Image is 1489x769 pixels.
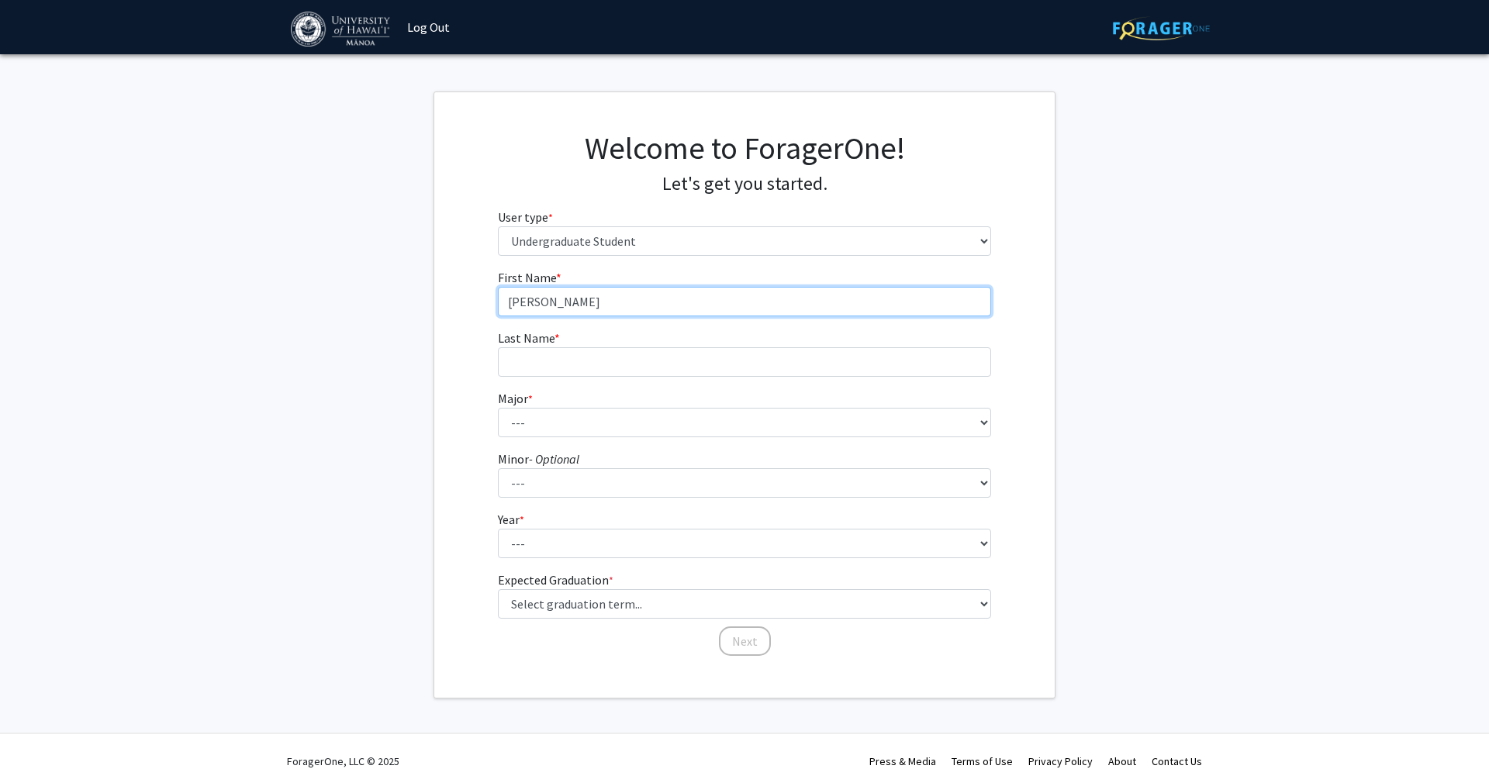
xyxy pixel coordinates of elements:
h4: Let's get you started. [498,173,992,195]
a: About [1108,754,1136,768]
span: Last Name [498,330,554,346]
i: - Optional [529,451,579,467]
label: Major [498,389,533,408]
a: Press & Media [869,754,936,768]
a: Terms of Use [952,754,1013,768]
span: First Name [498,270,556,285]
img: University of Hawaiʻi at Mānoa Logo [291,12,393,47]
label: User type [498,208,553,226]
label: Minor [498,450,579,468]
img: ForagerOne Logo [1113,16,1210,40]
a: Privacy Policy [1028,754,1093,768]
h1: Welcome to ForagerOne! [498,129,992,167]
label: Year [498,510,524,529]
label: Expected Graduation [498,571,613,589]
a: Contact Us [1152,754,1202,768]
button: Next [719,626,771,656]
iframe: Chat [12,699,66,757]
